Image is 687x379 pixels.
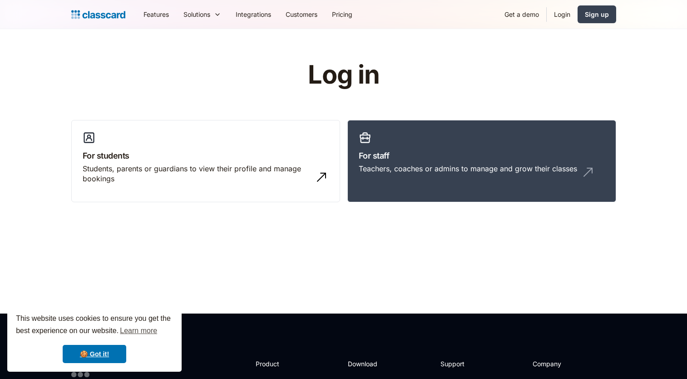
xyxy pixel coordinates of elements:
[16,313,173,338] span: This website uses cookies to ensure you get the best experience on our website.
[278,4,325,25] a: Customers
[348,359,385,369] h2: Download
[136,4,176,25] a: Features
[585,10,609,19] div: Sign up
[359,164,577,174] div: Teachers, coaches or admins to manage and grow their classes
[228,4,278,25] a: Integrations
[83,164,311,184] div: Students, parents or guardians to view their profile and manage bookings
[71,120,340,203] a: For studentsStudents, parents or guardians to view their profile and manage bookings
[83,150,329,162] h3: For students
[547,4,578,25] a: Login
[7,304,182,372] div: cookieconsent
[497,4,546,25] a: Get a demo
[533,359,593,369] h2: Company
[325,4,360,25] a: Pricing
[578,5,616,23] a: Sign up
[176,4,228,25] div: Solutions
[199,61,488,89] h1: Log in
[63,345,126,363] a: dismiss cookie message
[359,150,605,162] h3: For staff
[183,10,210,19] div: Solutions
[347,120,616,203] a: For staffTeachers, coaches or admins to manage and grow their classes
[440,359,477,369] h2: Support
[119,324,158,338] a: learn more about cookies
[71,8,125,21] a: home
[256,359,304,369] h2: Product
